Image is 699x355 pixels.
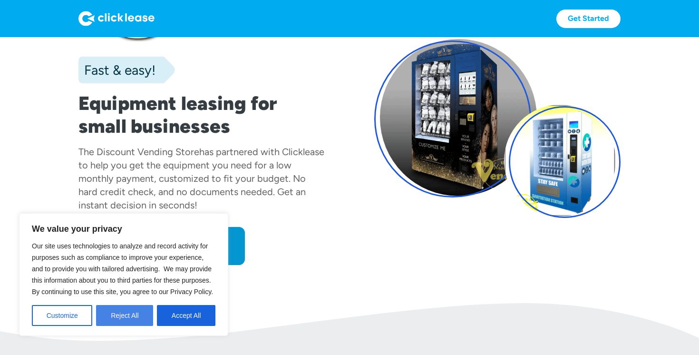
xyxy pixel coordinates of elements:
[78,146,199,158] div: The Discount Vending Store
[19,213,228,336] div: We value your privacy
[96,305,153,326] button: Reject All
[556,10,621,28] a: Get Started
[78,60,155,79] div: Fast & easy!
[78,92,325,138] h1: Equipment leasing for small businesses
[78,11,155,26] img: Logo
[78,146,324,211] div: has partnered with Clicklease to help you get the equipment you need for a low monthly payment, c...
[157,305,215,326] button: Accept All
[32,223,215,235] p: We value your privacy
[32,242,213,296] span: Our site uses technologies to analyze and record activity for purposes such as compliance to impr...
[32,305,92,326] button: Customize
